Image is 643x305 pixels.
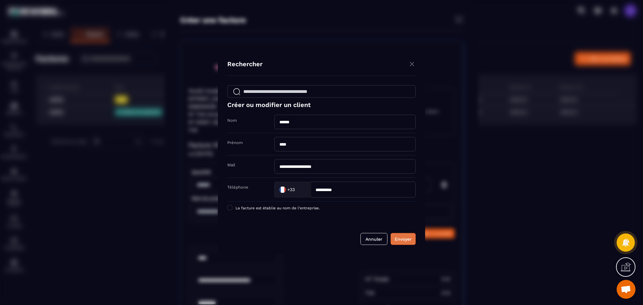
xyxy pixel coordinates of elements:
[617,280,635,299] div: Ouvrir le chat
[274,182,311,198] div: Search for option
[227,140,243,145] label: Prénom
[408,60,416,68] img: close
[395,236,412,242] div: Envoyer
[227,163,235,167] label: Mail
[227,185,248,190] label: Téléphone
[227,60,262,69] h4: Rechercher
[227,101,416,109] h4: Créer ou modifier un client
[296,185,304,194] input: Search for option
[235,206,320,210] span: La facture est établie au nom de l’entreprise.
[276,183,289,196] img: Country Flag
[391,233,416,245] button: Envoyer
[360,233,387,245] button: Annuler
[287,186,295,193] span: +33
[227,118,237,123] label: Nom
